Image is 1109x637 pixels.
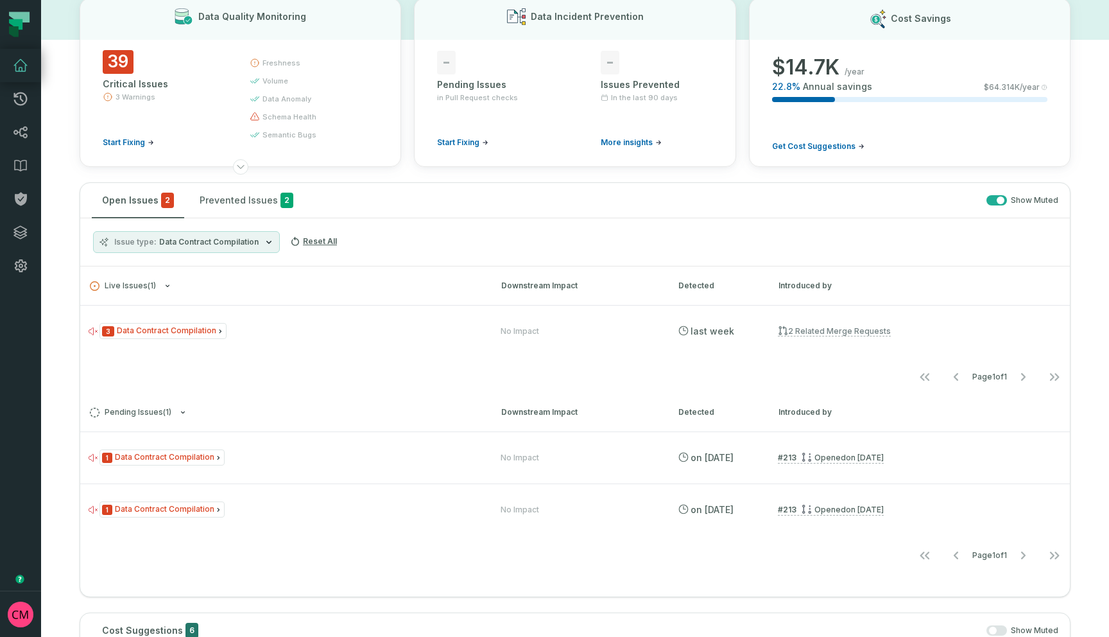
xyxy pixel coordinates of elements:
h3: Data Quality Monitoring [198,10,306,23]
span: 2 [280,193,293,208]
a: Start Fixing [103,137,154,148]
relative-time: Aug 6, 2025, 3:52 PM MDT [691,452,734,463]
span: Issue Type [99,323,227,339]
span: schema health [262,112,316,122]
span: $ 64.314K /year [984,82,1040,92]
button: Live Issues(1) [90,281,478,291]
button: Issue typeData Contract Compilation [93,231,280,253]
div: No Impact [501,326,539,336]
span: More insights [601,137,653,148]
nav: pagination [80,543,1070,568]
div: Issues Prevented [601,78,713,91]
div: Live Issues(1) [80,305,1070,392]
relative-time: Aug 6, 2025, 1:03 PM MDT [846,453,884,462]
span: data anomaly [262,94,311,104]
div: Downstream Impact [501,406,655,418]
img: avatar of Collin Marsden [8,602,33,627]
span: Issue Type [99,502,225,518]
button: Go to last page [1039,543,1070,568]
div: No Impact [501,453,539,463]
div: Detected [678,406,755,418]
span: Start Fixing [437,137,479,148]
a: Get Cost Suggestions [772,141,864,152]
relative-time: Sep 24, 2025, 5:01 PM MDT [691,326,734,336]
span: 22.8 % [772,80,800,93]
span: 39 [103,50,133,74]
a: Start Fixing [437,137,488,148]
ul: Page 1 of 1 [909,364,1070,390]
span: Severity [102,453,112,463]
div: Tooltip anchor [14,573,26,585]
a: #213Opened[DATE] 1:03:31 PM [778,504,884,516]
button: Reset All [285,231,342,252]
button: Go to first page [909,543,940,568]
span: /year [845,67,864,77]
div: Opened [802,505,884,514]
span: volume [262,76,288,86]
ul: Page 1 of 1 [909,543,1070,568]
div: Detected [678,280,755,292]
span: Issue Type [99,449,225,466]
button: Open Issues [92,183,184,218]
relative-time: Aug 6, 2025, 1:03 PM MDT [846,505,884,514]
div: Downstream Impact [501,280,655,292]
div: Introduced by [778,280,894,292]
button: Go to first page [909,364,940,390]
a: More insights [601,137,662,148]
span: freshness [262,58,300,68]
span: Severity [102,326,114,336]
button: Go to next page [1008,543,1038,568]
span: semantic bugs [262,130,316,140]
span: critical issues and errors combined [161,193,174,208]
button: Go to last page [1039,364,1070,390]
h3: Cost Savings [891,12,951,25]
span: Issue type [114,237,157,247]
button: Go to previous page [941,364,972,390]
button: Go to previous page [941,543,972,568]
relative-time: Aug 6, 2025, 3:52 PM MDT [691,504,734,515]
button: Pending Issues(1) [90,408,478,417]
div: Show Muted [309,195,1058,206]
span: 3 Warnings [116,92,155,102]
button: Prevented Issues [189,183,304,218]
div: Show Muted [214,625,1058,636]
div: Pending Issues(1) [80,432,1070,571]
span: $ 14.7K [772,55,839,80]
span: Data Contract Compilation [159,237,259,247]
span: Get Cost Suggestions [772,141,855,152]
span: Live Issues ( 1 ) [90,281,156,291]
span: in Pull Request checks [437,92,518,103]
div: No Impact [501,505,539,515]
span: Severity [102,505,112,515]
h3: Data Incident Prevention [531,10,644,23]
a: 2 related merge requests [778,326,891,337]
div: Opened [802,453,884,462]
span: - [601,51,619,74]
span: Start Fixing [103,137,145,148]
span: Annual savings [803,80,872,93]
span: Pending Issues ( 1 ) [90,408,171,417]
span: - [437,51,456,74]
a: #213Opened[DATE] 1:03:31 PM [778,452,884,464]
div: Pending Issues [437,78,549,91]
div: Introduced by [778,406,894,418]
nav: pagination [80,364,1070,390]
span: In the last 90 days [611,92,678,103]
button: Go to next page [1008,364,1038,390]
div: Critical Issues [103,78,227,91]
